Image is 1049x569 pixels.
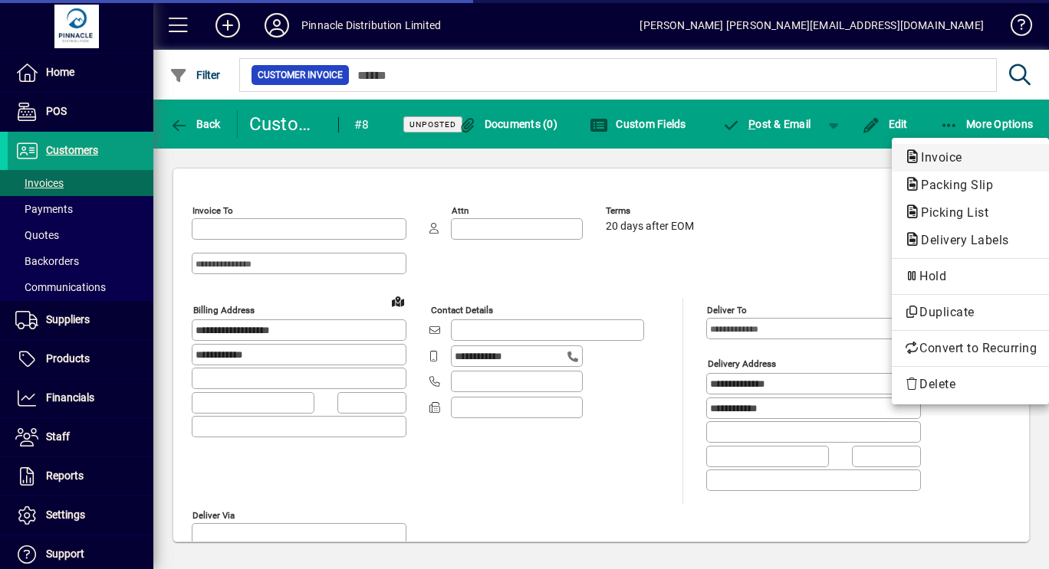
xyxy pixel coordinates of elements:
span: Packing Slip [904,178,1001,192]
span: Duplicate [904,303,1037,322]
span: Delivery Labels [904,233,1017,247]
span: Convert to Recurring [904,339,1037,358]
span: Invoice [904,150,970,165]
span: Delete [904,375,1037,394]
span: Hold [904,267,1037,286]
span: Picking List [904,205,996,220]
